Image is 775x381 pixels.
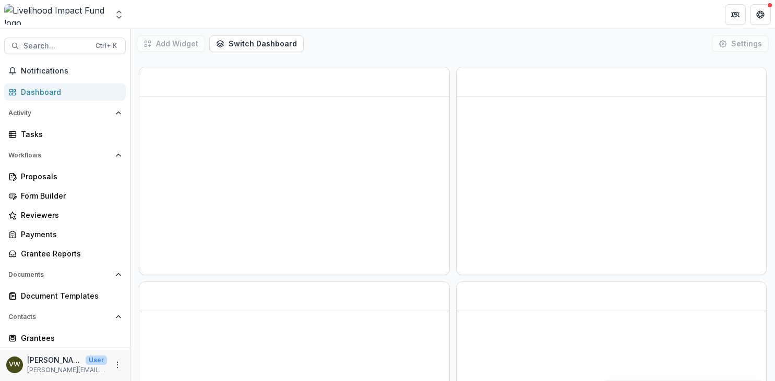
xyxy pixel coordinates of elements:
[4,83,126,101] a: Dashboard
[4,38,126,54] button: Search...
[111,359,124,371] button: More
[21,290,117,301] div: Document Templates
[4,147,126,164] button: Open Workflows
[93,40,119,52] div: Ctrl + K
[21,229,117,240] div: Payments
[8,313,111,321] span: Contacts
[21,333,117,343] div: Grantees
[135,7,179,22] nav: breadcrumb
[4,105,126,121] button: Open Activity
[725,4,746,25] button: Partners
[8,109,111,117] span: Activity
[4,206,126,224] a: Reviewers
[4,329,126,347] a: Grantees
[4,266,126,283] button: Open Documents
[4,126,126,143] a: Tasks
[4,245,126,262] a: Grantee Reports
[21,210,117,220] div: Reviewers
[712,35,769,52] button: Settings
[23,42,89,51] span: Search...
[86,355,107,365] p: User
[209,35,304,52] button: Switch Dashboard
[21,67,122,76] span: Notifications
[4,226,126,243] a: Payments
[4,287,126,304] a: Document Templates
[8,152,111,159] span: Workflows
[8,271,111,278] span: Documents
[21,87,117,97] div: Dashboard
[21,190,117,201] div: Form Builder
[4,63,126,79] button: Notifications
[21,171,117,182] div: Proposals
[9,361,20,368] div: Vera Wachira
[4,4,108,25] img: Livelihood Impact Fund logo
[137,35,205,52] button: Add Widget
[27,365,107,375] p: [PERSON_NAME][EMAIL_ADDRESS][DOMAIN_NAME]
[112,4,126,25] button: Open entity switcher
[21,248,117,259] div: Grantee Reports
[4,168,126,185] a: Proposals
[750,4,771,25] button: Get Help
[4,187,126,204] a: Form Builder
[27,354,81,365] p: [PERSON_NAME]
[4,309,126,325] button: Open Contacts
[21,129,117,140] div: Tasks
